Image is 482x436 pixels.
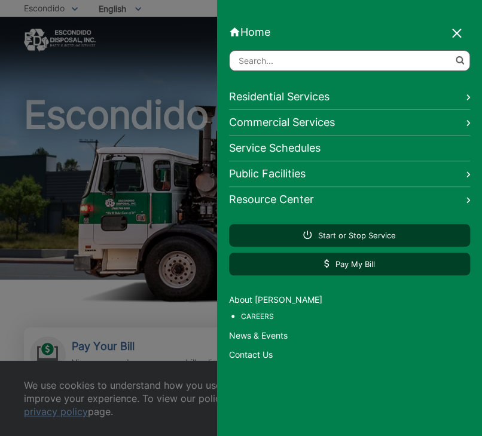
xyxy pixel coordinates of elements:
a: Contact Us [229,348,470,361]
a: Commercial Services [229,110,470,136]
a: Service Schedules [229,136,470,161]
a: Residential Services [229,84,470,110]
a: Careers [241,310,470,323]
input: Search [229,50,470,71]
a: About [PERSON_NAME] [229,293,470,306]
a: Public Facilities [229,161,470,187]
a: News & Events [229,329,470,342]
a: Start or Stop Service [229,224,470,247]
a: Pay My Bill [229,253,470,275]
a: Home [229,26,470,38]
a: Resource Center [229,187,470,212]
